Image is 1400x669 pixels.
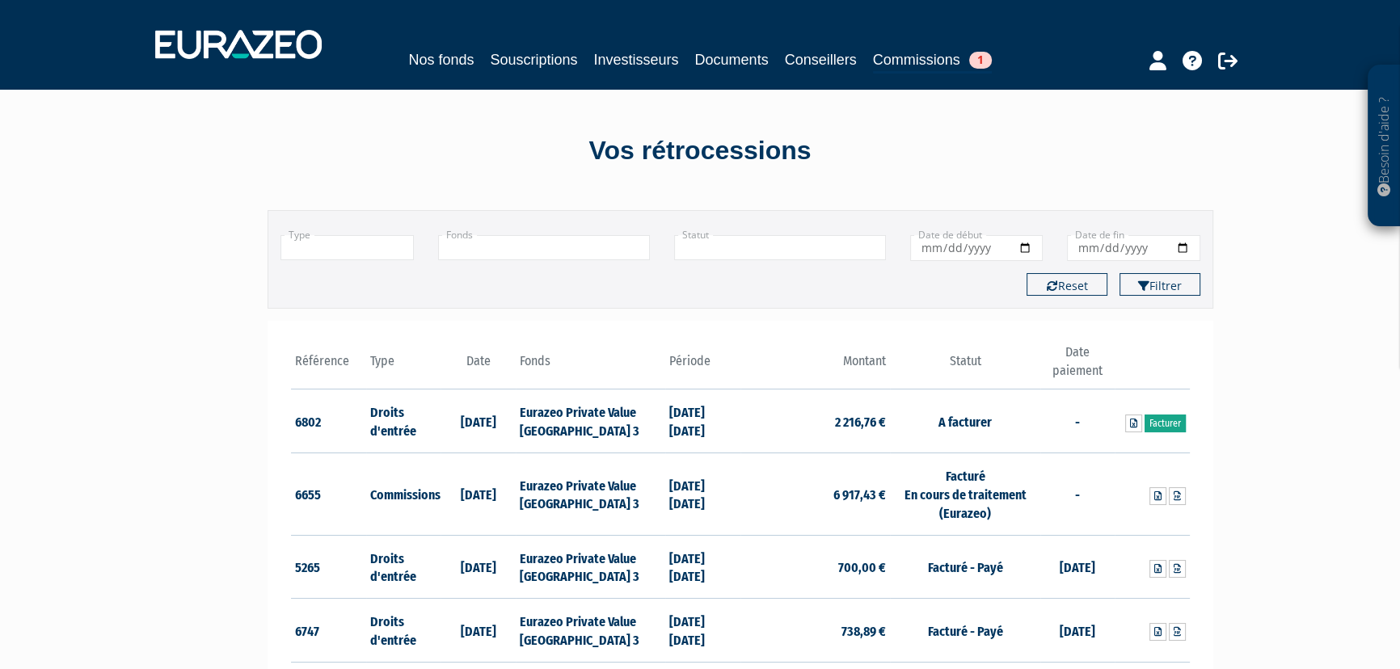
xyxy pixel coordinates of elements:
[1040,343,1115,389] th: Date paiement
[441,599,516,663] td: [DATE]
[366,599,441,663] td: Droits d'entrée
[665,343,740,389] th: Période
[665,599,740,663] td: [DATE] [DATE]
[665,389,740,453] td: [DATE] [DATE]
[1145,414,1186,432] a: Facturer
[516,599,665,663] td: Eurazeo Private Value [GEOGRAPHIC_DATA] 3
[1040,535,1115,599] td: [DATE]
[516,389,665,453] td: Eurazeo Private Value [GEOGRAPHIC_DATA] 3
[441,343,516,389] th: Date
[366,535,441,599] td: Droits d'entrée
[408,48,474,71] a: Nos fonds
[516,343,665,389] th: Fonds
[490,48,577,71] a: Souscriptions
[890,535,1039,599] td: Facturé - Payé
[1040,453,1115,536] td: -
[1040,389,1115,453] td: -
[695,48,769,71] a: Documents
[366,343,441,389] th: Type
[291,343,366,389] th: Référence
[873,48,992,74] a: Commissions1
[740,343,890,389] th: Montant
[441,535,516,599] td: [DATE]
[1120,273,1200,296] button: Filtrer
[1375,74,1394,219] p: Besoin d'aide ?
[890,599,1039,663] td: Facturé - Payé
[665,535,740,599] td: [DATE] [DATE]
[665,453,740,536] td: [DATE] [DATE]
[785,48,857,71] a: Conseillers
[1040,599,1115,663] td: [DATE]
[155,30,322,59] img: 1732889491-logotype_eurazeo_blanc_rvb.png
[441,453,516,536] td: [DATE]
[366,389,441,453] td: Droits d'entrée
[441,389,516,453] td: [DATE]
[516,453,665,536] td: Eurazeo Private Value [GEOGRAPHIC_DATA] 3
[239,133,1161,170] div: Vos rétrocessions
[890,453,1039,536] td: Facturé En cours de traitement (Eurazeo)
[516,535,665,599] td: Eurazeo Private Value [GEOGRAPHIC_DATA] 3
[890,343,1039,389] th: Statut
[890,389,1039,453] td: A facturer
[969,52,992,69] span: 1
[740,389,890,453] td: 2 216,76 €
[291,599,366,663] td: 6747
[291,535,366,599] td: 5265
[291,453,366,536] td: 6655
[366,453,441,536] td: Commissions
[740,599,890,663] td: 738,89 €
[593,48,678,71] a: Investisseurs
[740,453,890,536] td: 6 917,43 €
[291,389,366,453] td: 6802
[740,535,890,599] td: 700,00 €
[1027,273,1107,296] button: Reset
